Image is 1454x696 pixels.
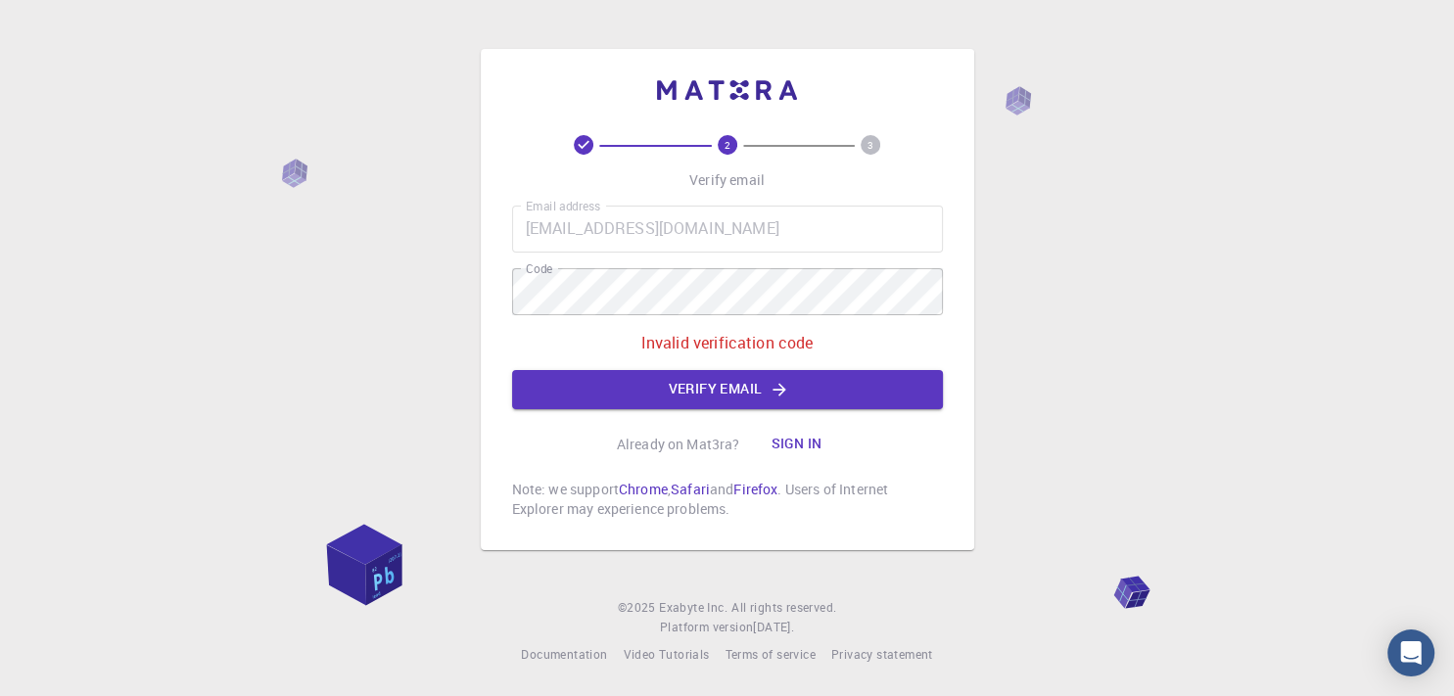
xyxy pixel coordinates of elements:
p: Invalid verification code [641,331,814,354]
a: Terms of service [725,645,815,665]
a: Exabyte Inc. [659,598,727,618]
a: Firefox [733,480,777,498]
text: 3 [868,138,873,152]
a: Video Tutorials [623,645,709,665]
a: [DATE]. [753,618,794,637]
button: Verify email [512,370,943,409]
div: Open Intercom Messenger [1387,629,1434,676]
label: Code [526,260,552,277]
span: [DATE] . [753,619,794,634]
span: © 2025 [618,598,659,618]
a: Safari [671,480,710,498]
a: Documentation [521,645,607,665]
span: Video Tutorials [623,646,709,662]
label: Email address [526,198,600,214]
span: Platform version [660,618,753,637]
span: Documentation [521,646,607,662]
span: All rights reserved. [731,598,836,618]
span: Terms of service [725,646,815,662]
text: 2 [725,138,730,152]
p: Already on Mat3ra? [617,435,740,454]
span: Exabyte Inc. [659,599,727,615]
a: Chrome [619,480,668,498]
button: Sign in [755,425,837,464]
a: Privacy statement [831,645,933,665]
p: Verify email [689,170,765,190]
p: Note: we support , and . Users of Internet Explorer may experience problems. [512,480,943,519]
span: Privacy statement [831,646,933,662]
